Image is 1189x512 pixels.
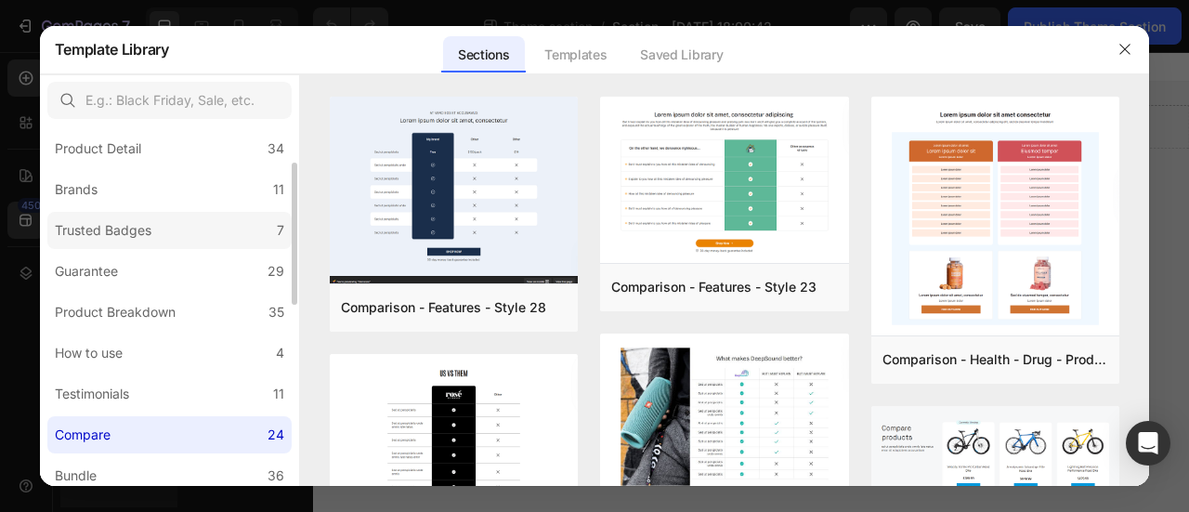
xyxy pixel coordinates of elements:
div: 24 [268,424,284,446]
input: E.g.: Black Friday, Sale, etc. [47,82,292,119]
div: Guarantee [55,260,118,282]
div: 29 [268,260,284,282]
div: 36 [268,465,284,487]
img: c28.png [330,97,579,287]
div: Templates [529,36,621,73]
div: Open Intercom Messenger [1126,421,1170,466]
div: Trusted Badges [55,219,151,242]
div: Product Detail [55,138,141,160]
div: 34 [268,138,284,160]
div: Sections [443,36,524,73]
div: How to use [55,342,123,364]
div: Comparison - Features - Style 28 [341,296,546,319]
div: 11 [273,178,284,201]
div: Compare [55,424,111,446]
div: Product Breakdown [55,301,176,323]
img: c16.png [871,97,1120,339]
h2: Template Library [55,25,169,73]
div: Brands [55,178,98,201]
div: Bundle [55,465,97,487]
div: Comparison - Features - Style 23 [611,276,817,298]
div: 7 [277,219,284,242]
div: Saved Library [625,36,738,73]
div: Drop element here [519,87,618,102]
div: Testimonials [55,383,129,405]
div: 4 [276,342,284,364]
img: c20.png [600,334,849,500]
div: Comparison - Health - Drug - Product - Style 16 [882,348,1109,371]
div: 11 [273,383,284,405]
div: 35 [268,301,284,323]
img: c23.png [600,97,849,267]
